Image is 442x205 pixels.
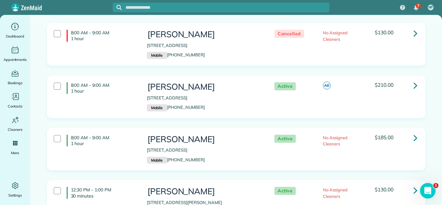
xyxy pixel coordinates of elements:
span: AE [323,82,331,89]
a: Cleaners [3,115,28,133]
iframe: Intercom live chat [420,183,436,199]
div: 7 unread notifications [409,1,423,15]
p: [STREET_ADDRESS] [147,95,261,101]
span: $185.00 [375,134,393,141]
a: Mobile[PHONE_NUMBER] [147,52,205,57]
h4: 12:30 PM - 1:00 PM [67,187,137,199]
span: No Assigned Cleaners [323,30,348,42]
span: 1 [433,183,438,188]
small: Mobile [147,157,167,164]
p: 1 hour [71,88,137,94]
span: $130.00 [375,186,393,193]
svg: Focus search [116,5,122,10]
span: NP [428,5,433,10]
span: Appointments [4,56,27,63]
h3: [PERSON_NAME] [147,187,261,196]
span: Cleaners [8,126,22,133]
span: Cancelled [274,30,304,38]
span: Settings [8,192,22,199]
p: [STREET_ADDRESS] [147,147,261,154]
h3: [PERSON_NAME] [147,82,261,92]
p: 1 hour [71,141,137,146]
small: Mobile [147,52,167,59]
a: Mobile[PHONE_NUMBER] [147,105,205,110]
span: No Assigned Cleaners [323,135,348,147]
a: Bookings [3,68,28,86]
span: Active [274,135,296,143]
small: Mobile [147,104,167,111]
p: 30 minutes [71,193,137,199]
span: 7 [417,3,419,8]
span: No Assigned Cleaners [323,187,348,199]
h3: [PERSON_NAME] [147,135,261,144]
p: [STREET_ADDRESS] [147,42,261,49]
span: $210.00 [375,82,393,88]
p: 1 hour [71,36,137,41]
span: Contacts [8,103,22,109]
span: $130.00 [375,29,393,36]
h4: 8:00 AM - 9:00 AM [67,82,137,94]
button: Focus search [113,5,122,10]
span: Dashboard [6,33,24,40]
span: Active [274,187,296,195]
a: Mobile[PHONE_NUMBER] [147,157,205,162]
span: Active [274,82,296,90]
a: Appointments [3,45,28,63]
h4: 8:00 AM - 9:00 AM [67,135,137,146]
a: Dashboard [3,21,28,40]
a: Contacts [3,91,28,109]
h4: 8:00 AM - 9:00 AM [67,30,137,41]
a: Settings [3,180,28,199]
span: Bookings [8,80,23,86]
span: More [11,150,19,156]
h3: [PERSON_NAME] [147,30,261,39]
